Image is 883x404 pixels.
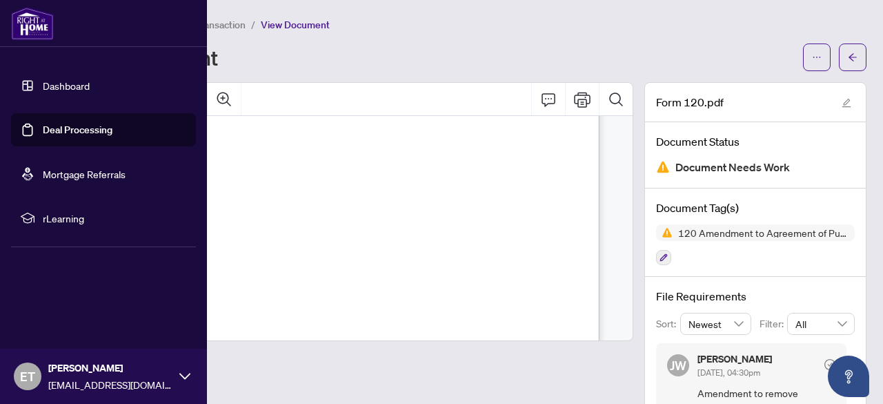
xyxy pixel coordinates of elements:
span: 120 Amendment to Agreement of Purchase and Sale [673,228,855,238]
span: rLearning [43,211,186,226]
span: arrow-left [848,52,857,62]
button: Open asap [828,356,869,397]
span: Newest [688,314,744,334]
h4: File Requirements [656,288,855,305]
span: edit [842,98,851,108]
span: JW [670,356,686,375]
span: [EMAIL_ADDRESS][DOMAIN_NAME] [48,377,172,392]
a: Deal Processing [43,124,112,136]
span: Document Needs Work [675,158,790,177]
span: View Transaction [172,19,246,31]
h4: Document Status [656,133,855,150]
span: Form 120.pdf [656,94,724,110]
a: Dashboard [43,79,90,92]
h5: [PERSON_NAME] [697,354,772,364]
span: ellipsis [812,52,822,62]
h4: Document Tag(s) [656,200,855,216]
span: ET [20,367,35,386]
span: [DATE], 04:30pm [697,367,760,378]
span: View Document [261,19,330,31]
img: Document Status [656,160,670,174]
span: [PERSON_NAME] [48,360,172,376]
p: Sort: [656,316,680,331]
span: All [795,314,846,334]
span: check-circle [824,359,835,370]
li: / [251,17,255,32]
a: Mortgage Referrals [43,168,126,180]
p: Filter: [760,316,787,331]
img: logo [11,7,54,40]
img: Status Icon [656,224,673,241]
